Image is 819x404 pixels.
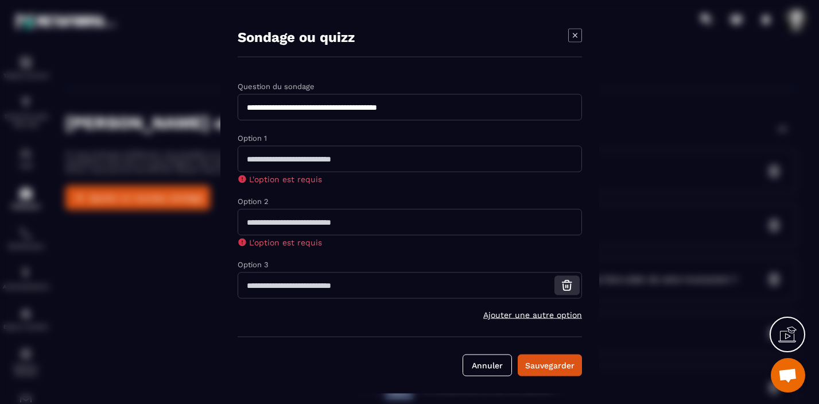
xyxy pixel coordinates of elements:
p: Sondage ou quizz [238,29,355,45]
div: Sauvegarder [525,359,575,371]
div: Ouvrir le chat [771,358,805,393]
span: Ajouter une autre option [483,310,582,319]
span: L'option est requis [249,174,322,183]
label: Option 2 [238,197,269,205]
label: Question du sondage [238,82,315,90]
label: Option 1 [238,133,267,142]
label: Option 3 [238,260,269,268]
span: L'option est requis [249,237,322,247]
button: Sauvegarder [518,354,582,376]
button: Annuler [463,354,512,376]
